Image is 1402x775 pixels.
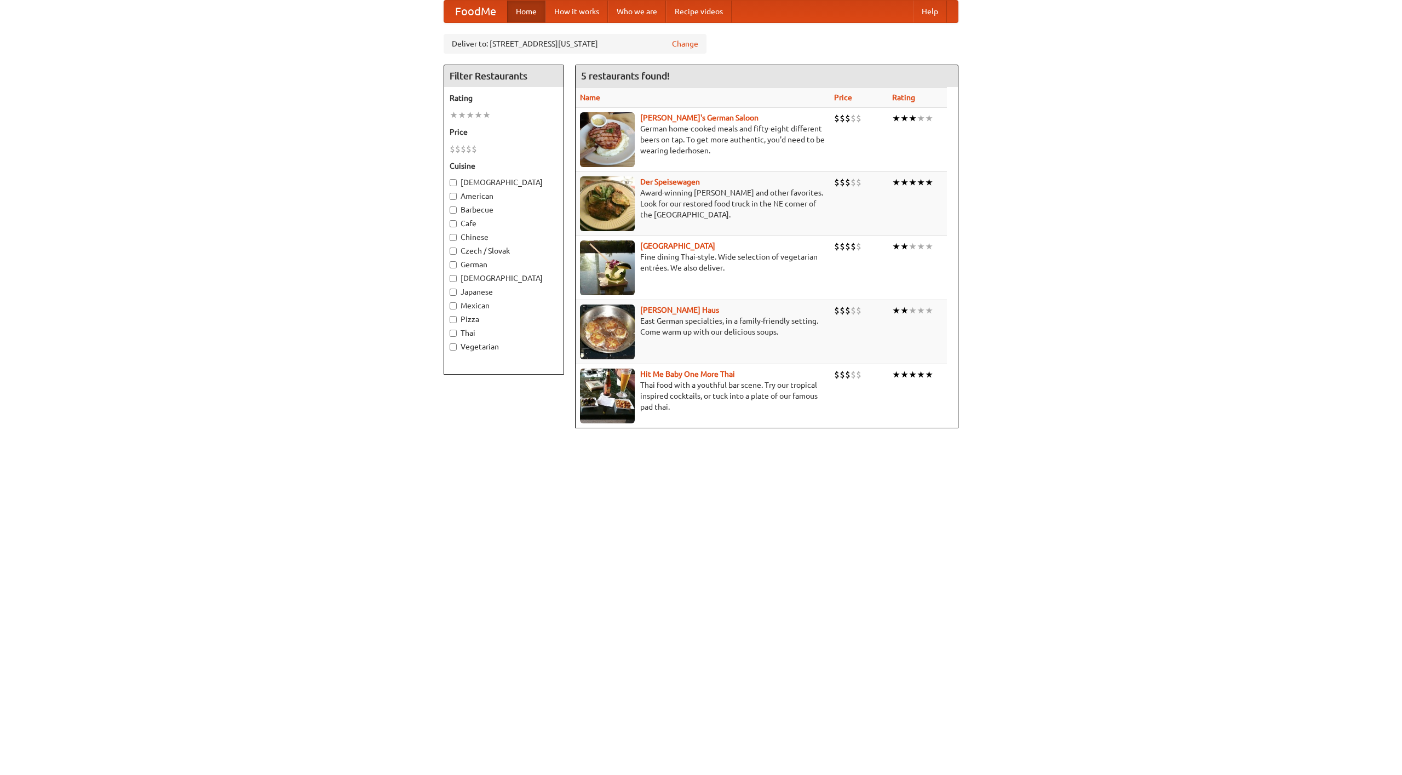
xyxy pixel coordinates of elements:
li: $ [840,240,845,252]
a: FoodMe [444,1,507,22]
input: Czech / Slovak [450,248,457,255]
li: $ [856,369,861,381]
li: ★ [474,109,482,121]
a: [PERSON_NAME] Haus [640,306,719,314]
li: ★ [450,109,458,121]
h5: Rating [450,93,558,104]
li: ★ [925,176,933,188]
li: ★ [466,109,474,121]
label: Pizza [450,314,558,325]
img: satay.jpg [580,240,635,295]
li: ★ [909,112,917,124]
a: Name [580,93,600,102]
input: Vegetarian [450,343,457,351]
li: ★ [909,369,917,381]
li: $ [840,112,845,124]
input: Pizza [450,316,457,323]
li: $ [461,143,466,155]
li: $ [834,112,840,124]
input: Chinese [450,234,457,241]
input: Mexican [450,302,457,309]
a: Rating [892,93,915,102]
p: Award-winning [PERSON_NAME] and other favorites. Look for our restored food truck in the NE corne... [580,187,825,220]
a: How it works [545,1,608,22]
li: ★ [892,240,900,252]
li: ★ [909,240,917,252]
a: Change [672,38,698,49]
a: [GEOGRAPHIC_DATA] [640,242,715,250]
img: esthers.jpg [580,112,635,167]
li: $ [840,176,845,188]
label: Barbecue [450,204,558,215]
a: Home [507,1,545,22]
img: babythai.jpg [580,369,635,423]
a: Hit Me Baby One More Thai [640,370,735,378]
li: ★ [917,369,925,381]
li: ★ [925,240,933,252]
li: $ [856,176,861,188]
li: $ [845,240,851,252]
label: Thai [450,328,558,338]
li: ★ [925,305,933,317]
li: $ [840,369,845,381]
img: speisewagen.jpg [580,176,635,231]
label: Mexican [450,300,558,311]
li: $ [840,305,845,317]
input: Barbecue [450,206,457,214]
li: $ [834,176,840,188]
li: $ [845,112,851,124]
li: $ [845,305,851,317]
li: $ [834,305,840,317]
p: German home-cooked meals and fifty-eight different beers on tap. To get more authentic, you'd nee... [580,123,825,156]
li: ★ [900,369,909,381]
a: Recipe videos [666,1,732,22]
input: German [450,261,457,268]
li: ★ [917,176,925,188]
label: Chinese [450,232,558,243]
li: ★ [892,369,900,381]
h5: Price [450,127,558,137]
div: Deliver to: [STREET_ADDRESS][US_STATE] [444,34,706,54]
li: ★ [925,369,933,381]
input: [DEMOGRAPHIC_DATA] [450,275,457,282]
li: $ [834,369,840,381]
li: ★ [892,112,900,124]
a: [PERSON_NAME]'s German Saloon [640,113,759,122]
li: ★ [900,112,909,124]
li: ★ [917,112,925,124]
p: Fine dining Thai-style. Wide selection of vegetarian entrées. We also deliver. [580,251,825,273]
input: [DEMOGRAPHIC_DATA] [450,179,457,186]
input: American [450,193,457,200]
li: $ [450,143,455,155]
li: ★ [482,109,491,121]
li: $ [455,143,461,155]
li: $ [851,176,856,188]
a: Help [913,1,947,22]
li: $ [851,240,856,252]
label: Cafe [450,218,558,229]
li: $ [856,112,861,124]
img: kohlhaus.jpg [580,305,635,359]
p: East German specialties, in a family-friendly setting. Come warm up with our delicious soups. [580,315,825,337]
li: $ [845,176,851,188]
li: $ [834,240,840,252]
li: ★ [458,109,466,121]
label: Czech / Slovak [450,245,558,256]
li: ★ [917,240,925,252]
a: Der Speisewagen [640,177,700,186]
li: $ [856,240,861,252]
li: ★ [925,112,933,124]
input: Thai [450,330,457,337]
label: Vegetarian [450,341,558,352]
li: ★ [909,176,917,188]
a: Who we are [608,1,666,22]
label: [DEMOGRAPHIC_DATA] [450,177,558,188]
label: [DEMOGRAPHIC_DATA] [450,273,558,284]
li: ★ [900,305,909,317]
li: $ [466,143,472,155]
